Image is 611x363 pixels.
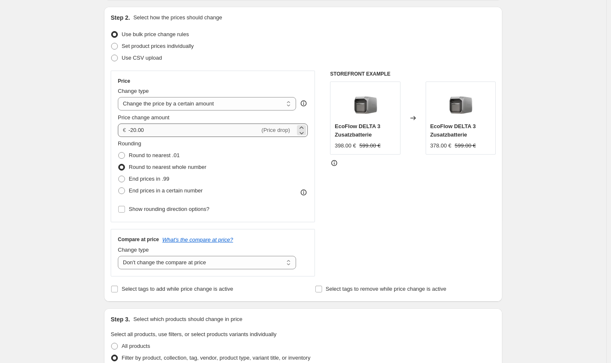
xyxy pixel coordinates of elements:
[122,355,310,361] span: Filter by product, collection, tag, vendor, product type, variant title, or inventory
[262,127,290,133] span: (Price drop)
[122,43,194,49] span: Set product prices individually
[118,236,159,243] h3: Compare at price
[430,123,476,138] span: EcoFlow DELTA 3 Zusatzbatterie
[326,286,447,292] span: Select tags to remove while price change is active
[111,331,276,337] span: Select all products, use filters, or select products variants individually
[118,114,169,121] span: Price change amount
[335,123,380,138] span: EcoFlow DELTA 3 Zusatzbatterie
[118,140,141,147] span: Rounding
[118,88,149,94] span: Change type
[330,71,496,77] h6: STOREFRONT EXAMPLE
[122,31,189,37] span: Use bulk price change rules
[122,343,150,349] span: All products
[133,315,242,324] p: Select which products should change in price
[129,164,206,170] span: Round to nearest whole number
[128,124,260,137] input: -10.00
[111,13,130,22] h2: Step 2.
[430,142,452,150] div: 378.00 €
[129,206,209,212] span: Show rounding direction options?
[122,286,233,292] span: Select tags to add while price change is active
[129,187,203,194] span: End prices in a certain number
[118,247,149,253] span: Change type
[118,78,130,84] h3: Price
[444,86,477,120] img: EcoFlow_Delta_3_Zusatzbatterie_Seitenansicht_80x.webp
[111,315,130,324] h2: Step 3.
[348,86,382,120] img: EcoFlow_Delta_3_Zusatzbatterie_Seitenansicht_80x.webp
[335,142,356,150] div: 398.00 €
[123,127,126,133] span: €
[359,142,381,150] strike: 599.00 €
[122,55,162,61] span: Use CSV upload
[455,142,476,150] strike: 599.00 €
[162,237,233,243] button: What's the compare at price?
[129,176,169,182] span: End prices in .99
[129,152,179,158] span: Round to nearest .01
[299,99,308,108] div: help
[133,13,222,22] p: Select how the prices should change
